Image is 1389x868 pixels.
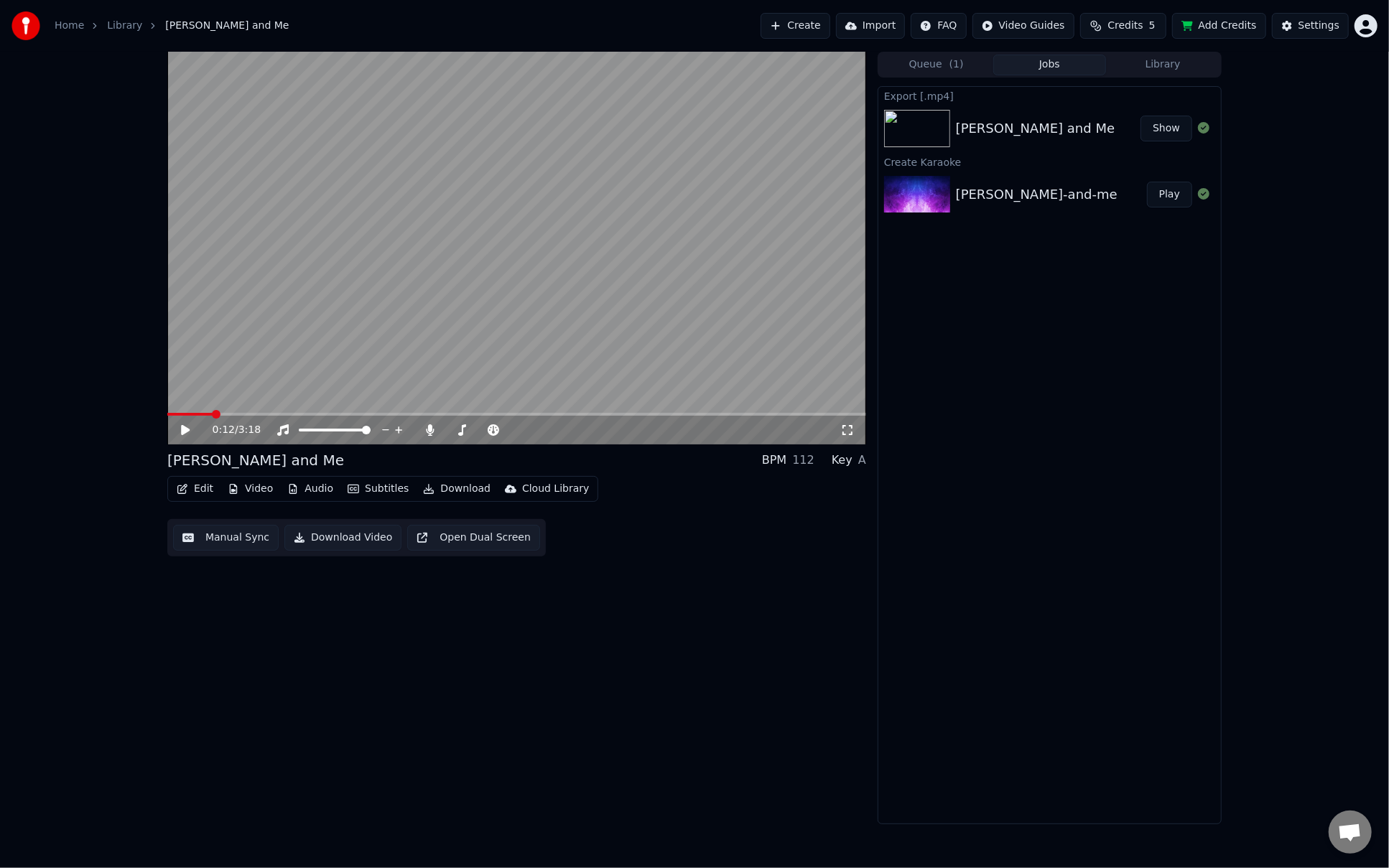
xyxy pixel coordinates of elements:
[407,525,540,551] button: Open Dual Screen
[1329,811,1372,854] div: Open chat
[222,479,279,499] button: Video
[956,185,1118,205] div: [PERSON_NAME]-and-me
[858,452,866,469] div: A
[282,479,339,499] button: Audio
[167,450,344,470] div: [PERSON_NAME] and Me
[1107,19,1143,33] span: Credits
[911,13,966,39] button: FAQ
[165,19,289,33] span: [PERSON_NAME] and Me
[238,423,261,437] span: 3:18
[11,11,40,40] img: youka
[762,452,786,469] div: BPM
[1272,13,1349,39] button: Settings
[284,525,401,551] button: Download Video
[342,479,414,499] button: Subtitles
[972,13,1074,39] button: Video Guides
[55,19,84,33] a: Home
[1141,116,1192,141] button: Show
[1149,19,1156,33] span: 5
[1172,13,1266,39] button: Add Credits
[171,479,219,499] button: Edit
[522,482,589,496] div: Cloud Library
[213,423,247,437] div: /
[792,452,814,469] div: 112
[417,479,496,499] button: Download
[836,13,905,39] button: Import
[55,19,289,33] nav: breadcrumb
[878,153,1221,170] div: Create Karaoke
[761,13,830,39] button: Create
[832,452,853,469] div: Key
[1106,55,1220,75] button: Library
[878,87,1221,104] div: Export [.mp4]
[1080,13,1166,39] button: Credits5
[1299,19,1339,33] div: Settings
[173,525,279,551] button: Manual Sync
[993,55,1107,75] button: Jobs
[956,118,1115,139] div: [PERSON_NAME] and Me
[107,19,142,33] a: Library
[213,423,235,437] span: 0:12
[880,55,993,75] button: Queue
[949,57,964,72] span: ( 1 )
[1147,182,1192,207] button: Play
